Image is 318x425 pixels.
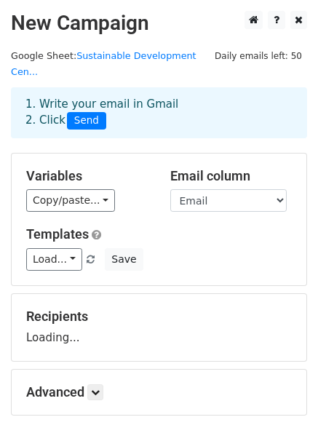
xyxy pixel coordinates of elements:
h5: Advanced [26,384,292,400]
a: Load... [26,248,82,271]
h5: Variables [26,168,148,184]
button: Save [105,248,143,271]
span: Daily emails left: 50 [210,48,307,64]
span: Send [67,112,106,130]
a: Sustainable Development Cen... [11,50,196,78]
a: Templates [26,226,89,242]
h5: Email column [170,168,293,184]
a: Copy/paste... [26,189,115,212]
small: Google Sheet: [11,50,196,78]
a: Daily emails left: 50 [210,50,307,61]
div: 1. Write your email in Gmail 2. Click [15,96,303,130]
h2: New Campaign [11,11,307,36]
div: Loading... [26,309,292,346]
h5: Recipients [26,309,292,325]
